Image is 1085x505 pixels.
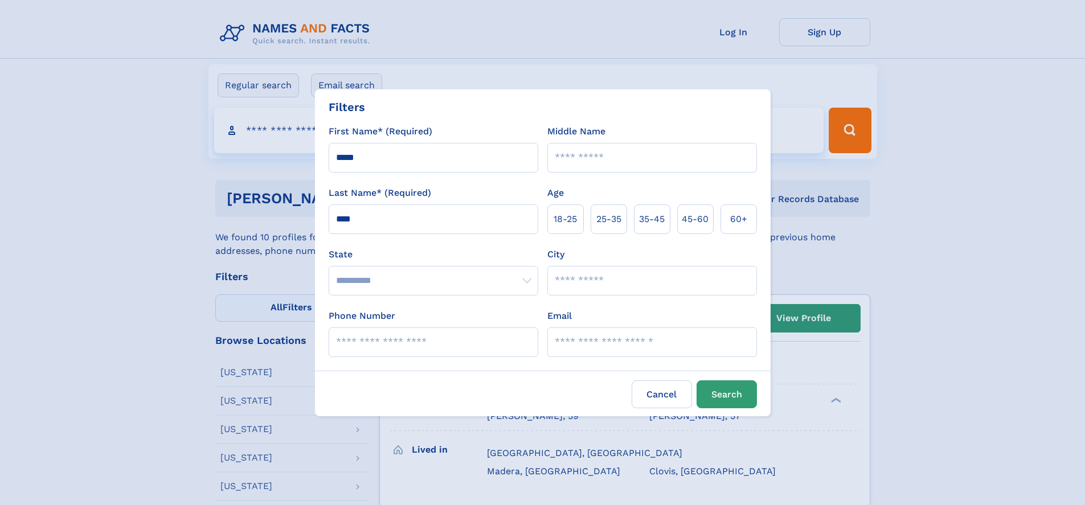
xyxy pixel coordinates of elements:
span: 45‑60 [682,212,709,226]
span: 60+ [730,212,747,226]
label: Phone Number [329,309,395,323]
span: 25‑35 [596,212,621,226]
label: Email [547,309,572,323]
button: Search [697,380,757,408]
label: Age [547,186,564,200]
label: City [547,248,564,261]
label: Last Name* (Required) [329,186,431,200]
span: 18‑25 [554,212,577,226]
div: Filters [329,98,365,116]
label: State [329,248,538,261]
label: Cancel [632,380,692,408]
label: First Name* (Required) [329,125,432,138]
label: Middle Name [547,125,605,138]
span: 35‑45 [639,212,665,226]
